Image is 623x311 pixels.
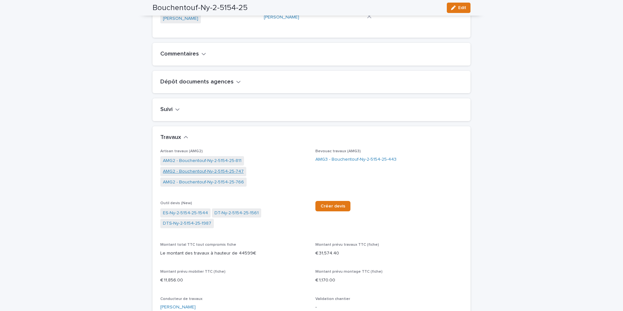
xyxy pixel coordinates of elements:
[264,14,299,21] a: [PERSON_NAME]
[315,156,397,163] a: AMG3 - Bouchentouf-Ny-2-5154-25-443
[163,157,241,164] a: AMG2 - Bouchentouf-Ny-2-5154-25-811
[160,304,196,311] a: [PERSON_NAME]
[315,297,350,301] span: Validation chantier
[315,250,463,257] p: € 31,574.40
[160,51,206,58] button: Commentaires
[160,149,203,153] span: Artisan travaux (AMG2)
[160,51,199,58] h2: Commentaires
[315,270,383,274] span: Montant prévu montage TTC (fiche)
[321,204,345,208] span: Créer devis
[160,79,241,86] button: Dépôt documents agences
[160,201,192,205] span: Outil devis (New)
[458,6,466,10] span: Edit
[163,220,211,227] a: DTS-Ny-2-5154-25-1987
[160,270,226,274] span: Montant prévu mobilier TTC (fiche)
[160,106,180,113] button: Suivi
[153,3,248,13] h2: Bouchentouf-Ny-2-5154-25
[160,106,173,113] h2: Suivi
[315,277,463,284] p: € 1,170.00
[160,134,181,141] h2: Travaux
[447,3,470,13] button: Edit
[160,297,202,301] span: Conducteur de travaux
[163,179,244,186] a: AMG2 - Bouchentouf-Ny-2-5154-25-766
[163,210,208,217] a: ES-Ny-2-5154-25-1544
[160,134,188,141] button: Travaux
[163,15,198,22] a: [PERSON_NAME]
[315,149,361,153] span: Bevouac travaux (AMG3)
[315,304,463,311] p: -
[160,79,234,86] h2: Dépôt documents agences
[160,250,308,257] p: Le montant des travaux à hauteur de 44599€
[160,277,308,284] p: € 11,856.00
[160,243,236,247] span: Montant total TTC tout compromis fiche
[163,168,244,175] a: AMG2 - Bouchentouf-Ny-2-5154-25-747
[315,243,379,247] span: Montant prévu travaux TTC (fiche)
[214,210,259,217] a: DT-Ny-2-5154-25-1561
[315,201,350,211] a: Créer devis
